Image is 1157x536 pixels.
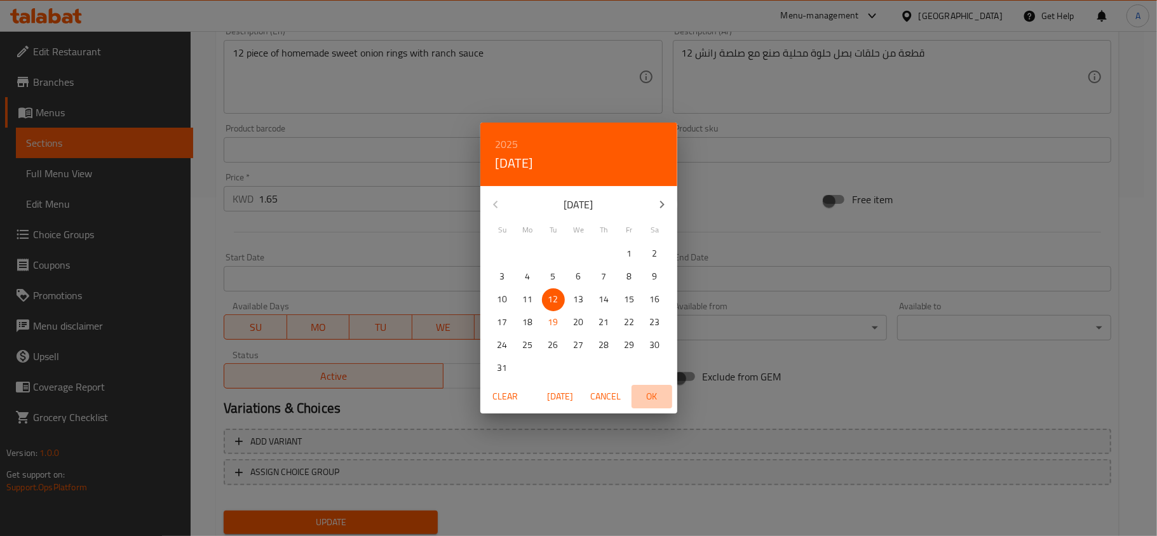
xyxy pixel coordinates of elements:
[517,288,539,311] button: 11
[491,288,514,311] button: 10
[574,291,584,307] p: 13
[650,337,660,353] p: 30
[627,269,632,285] p: 8
[551,269,556,285] p: 5
[511,197,647,212] p: [DATE]
[618,224,641,236] span: Fr
[650,314,660,330] p: 23
[618,288,641,311] button: 15
[542,224,565,236] span: Tu
[542,334,565,357] button: 26
[625,314,635,330] p: 22
[627,246,632,262] p: 1
[593,288,616,311] button: 14
[542,265,565,288] button: 5
[491,265,514,288] button: 3
[567,265,590,288] button: 6
[542,288,565,311] button: 12
[593,265,616,288] button: 7
[548,314,558,330] p: 19
[485,385,526,408] button: Clear
[593,334,616,357] button: 28
[618,265,641,288] button: 8
[644,265,666,288] button: 9
[599,337,609,353] p: 28
[517,265,539,288] button: 4
[517,311,539,334] button: 18
[496,153,534,173] button: [DATE]
[523,314,533,330] p: 18
[491,224,514,236] span: Su
[625,291,635,307] p: 15
[548,291,558,307] p: 12
[625,337,635,353] p: 29
[491,311,514,334] button: 17
[644,243,666,265] button: 2
[567,224,590,236] span: We
[650,291,660,307] p: 16
[545,389,576,405] span: [DATE]
[500,269,505,285] p: 3
[567,334,590,357] button: 27
[497,337,508,353] p: 24
[574,337,584,353] p: 27
[567,288,590,311] button: 13
[644,288,666,311] button: 16
[574,314,584,330] p: 20
[602,269,607,285] p: 7
[653,269,658,285] p: 9
[586,385,626,408] button: Cancel
[576,269,581,285] p: 6
[525,269,531,285] p: 4
[517,224,539,236] span: Mo
[644,334,666,357] button: 30
[497,291,508,307] p: 10
[593,311,616,334] button: 21
[599,291,609,307] p: 14
[632,385,672,408] button: OK
[653,246,658,262] p: 2
[593,224,616,236] span: Th
[540,385,581,408] button: [DATE]
[618,334,641,357] button: 29
[567,311,590,334] button: 20
[491,357,514,380] button: 31
[497,360,508,376] p: 31
[591,389,621,405] span: Cancel
[497,314,508,330] p: 17
[523,337,533,353] p: 25
[491,389,521,405] span: Clear
[496,135,518,153] button: 2025
[599,314,609,330] p: 21
[637,389,667,405] span: OK
[644,224,666,236] span: Sa
[523,291,533,307] p: 11
[491,334,514,357] button: 24
[548,337,558,353] p: 26
[644,311,666,334] button: 23
[618,243,641,265] button: 1
[517,334,539,357] button: 25
[542,311,565,334] button: 19
[618,311,641,334] button: 22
